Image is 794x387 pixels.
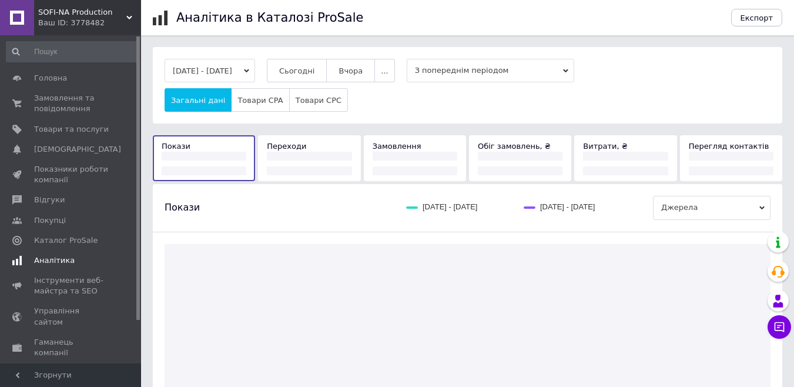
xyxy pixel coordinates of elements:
[374,59,394,82] button: ...
[165,201,200,214] span: Покази
[38,7,126,18] span: SOFI-NA Production
[231,88,289,112] button: Товари CPA
[279,66,315,75] span: Сьогодні
[407,59,574,82] span: З попереднім періодом
[34,73,67,84] span: Головна
[689,142,769,151] span: Перегляд контактів
[34,144,121,155] span: [DEMOGRAPHIC_DATA]
[165,88,232,112] button: Загальні дані
[653,196,770,219] span: Джерела
[267,59,327,82] button: Сьогодні
[478,142,551,151] span: Обіг замовлень, ₴
[176,11,363,25] h1: Аналітика в Каталозі ProSale
[339,66,363,75] span: Вчора
[162,142,190,151] span: Покази
[34,306,109,327] span: Управління сайтом
[289,88,348,112] button: Товари CPC
[34,124,109,135] span: Товари та послуги
[34,235,98,246] span: Каталог ProSale
[165,59,255,82] button: [DATE] - [DATE]
[171,96,225,105] span: Загальні дані
[34,195,65,205] span: Відгуки
[34,275,109,296] span: Інструменти веб-майстра та SEO
[34,255,75,266] span: Аналітика
[373,142,421,151] span: Замовлення
[34,337,109,358] span: Гаманець компанії
[38,18,141,28] div: Ваш ID: 3778482
[296,96,341,105] span: Товари CPC
[6,41,139,62] input: Пошук
[583,142,628,151] span: Витрати, ₴
[768,315,791,339] button: Чат з покупцем
[34,215,66,226] span: Покупці
[34,164,109,185] span: Показники роботи компанії
[326,59,375,82] button: Вчора
[381,66,388,75] span: ...
[731,9,783,26] button: Експорт
[237,96,283,105] span: Товари CPA
[267,142,306,151] span: Переходи
[741,14,773,22] span: Експорт
[34,93,109,114] span: Замовлення та повідомлення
